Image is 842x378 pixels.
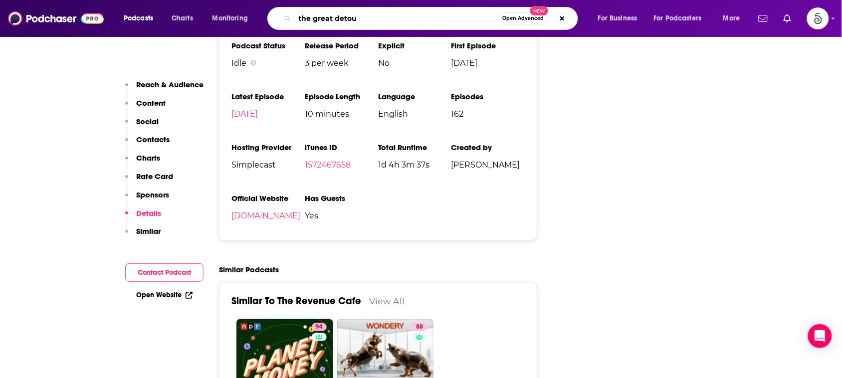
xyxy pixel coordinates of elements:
button: open menu [206,10,261,26]
button: open menu [647,10,716,26]
span: For Podcasters [654,11,702,25]
p: Content [136,98,166,108]
span: 162 [451,109,525,119]
button: Contacts [125,135,170,153]
a: Show notifications dropdown [755,10,772,27]
span: New [530,6,548,15]
a: [DATE] [231,109,258,119]
button: Social [125,117,159,135]
h3: Release Period [305,41,378,50]
a: Similar To The Revenue Cafe [231,295,361,307]
button: Content [125,98,166,117]
a: 94 [312,323,327,331]
span: Yes [305,211,378,220]
a: Show notifications dropdown [780,10,795,27]
p: Social [136,117,159,126]
button: Sponsors [125,190,169,208]
span: Open Advanced [503,16,544,21]
h3: Episodes [451,92,525,101]
span: 94 [316,322,323,332]
div: Open Intercom Messenger [808,324,832,348]
span: Charts [172,11,193,25]
h3: First Episode [451,41,525,50]
p: Similar [136,226,161,236]
h3: Explicit [378,41,451,50]
h3: Official Website [231,193,305,203]
span: 1d 4h 3m 37s [378,160,451,170]
span: 3 per week [305,58,378,68]
div: Idle [231,58,305,68]
span: 10 minutes [305,109,378,119]
h3: Podcast Status [231,41,305,50]
button: Open AdvancedNew [498,12,549,24]
button: open menu [117,10,166,26]
p: Charts [136,153,160,163]
h3: iTunes ID [305,143,378,152]
h2: Similar Podcasts [219,265,279,274]
span: No [378,58,451,68]
span: English [378,109,451,119]
button: open menu [716,10,753,26]
a: Open Website [136,291,193,299]
div: Search podcasts, credits, & more... [277,7,588,30]
a: Charts [165,10,199,26]
p: Reach & Audience [136,80,204,89]
span: Simplecast [231,160,305,170]
img: Podchaser - Follow, Share and Rate Podcasts [8,9,104,28]
button: Show profile menu [807,7,829,29]
a: [DOMAIN_NAME] [231,211,300,220]
h3: Has Guests [305,193,378,203]
span: Logged in as Spiral5-G2 [807,7,829,29]
input: Search podcasts, credits, & more... [295,10,498,26]
button: Rate Card [125,172,173,190]
p: Rate Card [136,172,173,181]
button: Reach & Audience [125,80,204,98]
p: Details [136,208,161,218]
h3: Episode Length [305,92,378,101]
h3: Language [378,92,451,101]
p: Contacts [136,135,170,144]
h3: Hosting Provider [231,143,305,152]
span: [PERSON_NAME] [451,160,525,170]
h3: Total Runtime [378,143,451,152]
h3: Created by [451,143,525,152]
span: Podcasts [124,11,153,25]
img: User Profile [807,7,829,29]
h3: Latest Episode [231,92,305,101]
button: open menu [591,10,650,26]
button: Charts [125,153,160,172]
button: Similar [125,226,161,245]
a: View All [369,296,405,306]
a: 1572467658 [305,160,351,170]
a: 88 [412,323,427,331]
span: [DATE] [451,58,525,68]
button: Contact Podcast [125,263,204,282]
span: 88 [416,322,423,332]
span: For Business [598,11,637,25]
button: Details [125,208,161,227]
p: Sponsors [136,190,169,199]
span: Monitoring [212,11,248,25]
span: More [723,11,740,25]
